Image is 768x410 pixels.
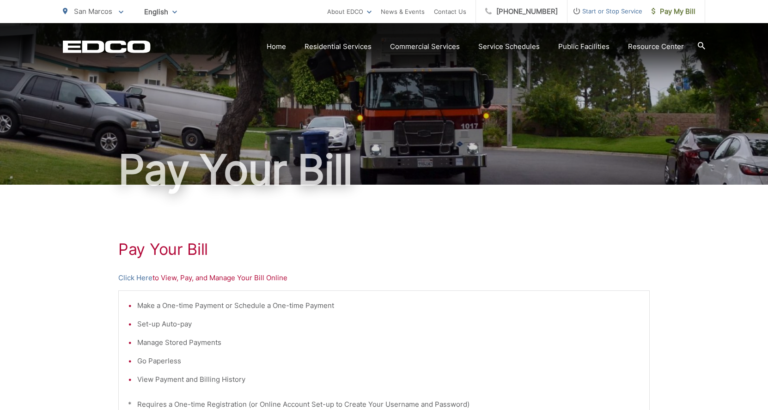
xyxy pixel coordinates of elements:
[434,6,466,17] a: Contact Us
[628,41,684,52] a: Resource Center
[63,147,705,193] h1: Pay Your Bill
[652,6,695,17] span: Pay My Bill
[558,41,610,52] a: Public Facilities
[305,41,372,52] a: Residential Services
[390,41,460,52] a: Commercial Services
[381,6,425,17] a: News & Events
[63,40,151,53] a: EDCD logo. Return to the homepage.
[118,272,650,283] p: to View, Pay, and Manage Your Bill Online
[137,319,640,330] li: Set-up Auto-pay
[74,7,112,16] span: San Marcos
[118,272,152,283] a: Click Here
[137,356,640,367] li: Go Paperless
[118,240,650,259] h1: Pay Your Bill
[137,337,640,348] li: Manage Stored Payments
[128,399,640,410] p: * Requires a One-time Registration (or Online Account Set-up to Create Your Username and Password)
[137,374,640,385] li: View Payment and Billing History
[137,300,640,311] li: Make a One-time Payment or Schedule a One-time Payment
[478,41,540,52] a: Service Schedules
[137,4,184,20] span: English
[327,6,372,17] a: About EDCO
[267,41,286,52] a: Home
